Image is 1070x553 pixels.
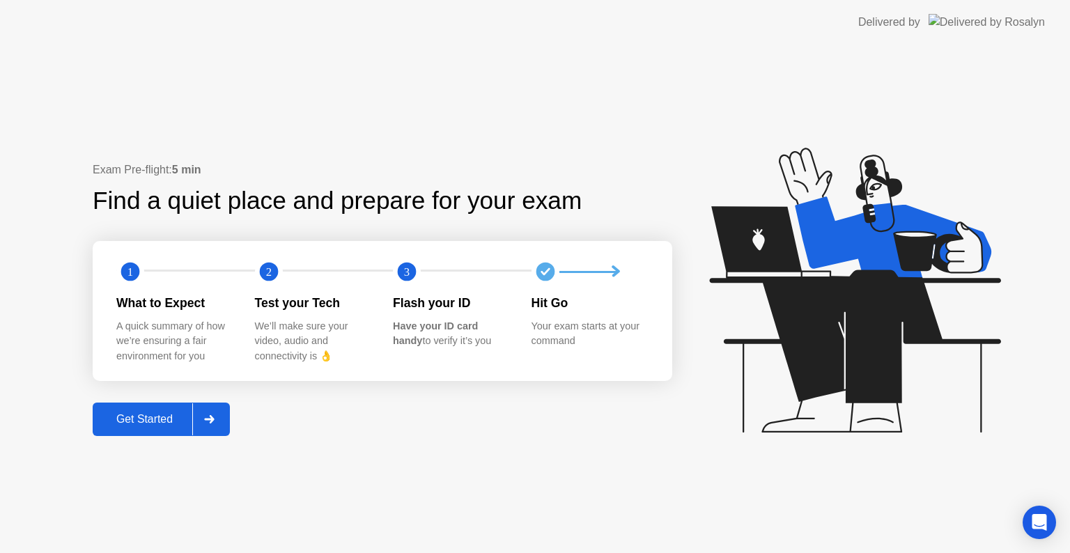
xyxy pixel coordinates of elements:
div: A quick summary of how we’re ensuring a fair environment for you [116,319,233,364]
b: 5 min [172,164,201,176]
text: 3 [404,265,410,279]
div: Find a quiet place and prepare for your exam [93,182,584,219]
text: 2 [265,265,271,279]
button: Get Started [93,403,230,436]
b: Have your ID card handy [393,320,478,347]
div: to verify it’s you [393,319,509,349]
div: Open Intercom Messenger [1023,506,1056,539]
div: Exam Pre-flight: [93,162,672,178]
div: Delivered by [858,14,920,31]
div: Your exam starts at your command [532,319,648,349]
div: What to Expect [116,294,233,312]
div: Get Started [97,413,192,426]
div: Test your Tech [255,294,371,312]
div: We’ll make sure your video, audio and connectivity is 👌 [255,319,371,364]
text: 1 [127,265,133,279]
img: Delivered by Rosalyn [929,14,1045,30]
div: Hit Go [532,294,648,312]
div: Flash your ID [393,294,509,312]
